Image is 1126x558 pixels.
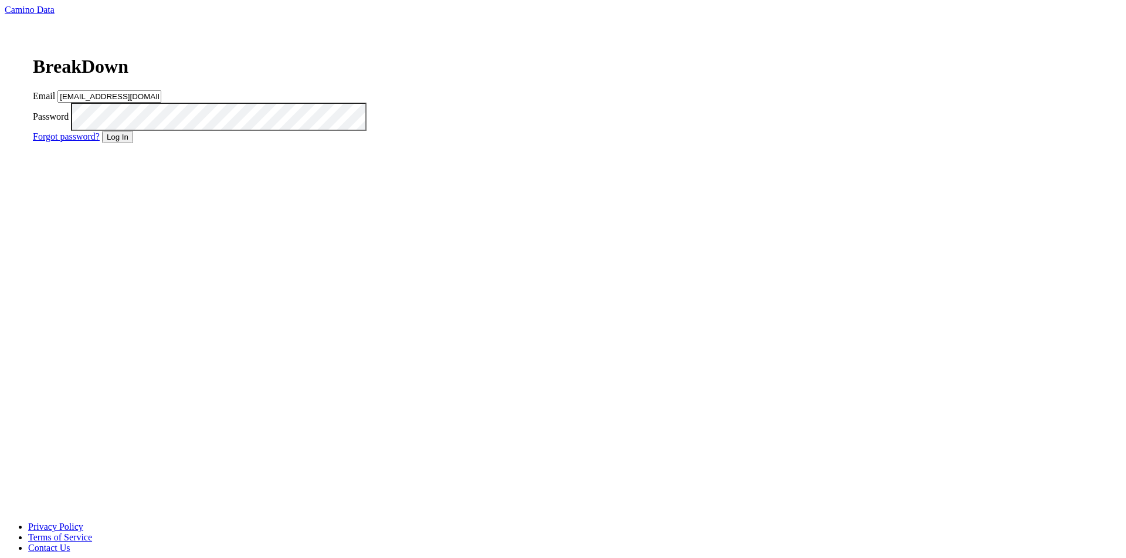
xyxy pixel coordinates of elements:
[33,111,69,121] label: Password
[102,131,133,143] button: Log In
[5,5,55,15] a: Camino Data
[28,522,83,532] a: Privacy Policy
[33,91,55,101] label: Email
[28,543,70,553] a: Contact Us
[33,131,100,141] a: Forgot password?
[33,56,385,77] h1: BreakDown
[28,532,92,542] a: Terms of Service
